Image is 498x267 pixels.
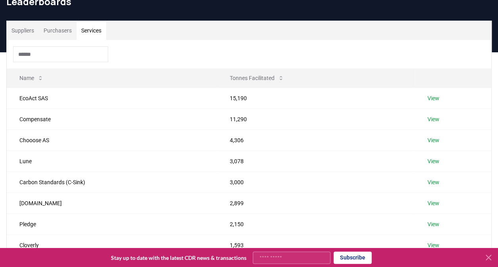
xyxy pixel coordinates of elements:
td: EcoAct SAS [7,88,217,109]
td: 4,306 [217,130,415,151]
a: View [427,199,439,207]
td: Chooose AS [7,130,217,151]
td: Compensate [7,109,217,130]
td: 3,078 [217,151,415,172]
td: [DOMAIN_NAME] [7,193,217,214]
a: View [427,115,439,123]
td: 11,290 [217,109,415,130]
td: 15,190 [217,88,415,109]
td: Lune [7,151,217,172]
button: Services [76,21,106,40]
button: Tonnes Facilitated [223,70,290,86]
button: Name [13,70,50,86]
td: Carbon Standards (C-Sink) [7,172,217,193]
td: 3,000 [217,172,415,193]
a: View [427,178,439,186]
td: 2,899 [217,193,415,214]
button: Suppliers [7,21,39,40]
a: View [427,94,439,102]
td: 2,150 [217,214,415,235]
td: Pledge [7,214,217,235]
a: View [427,220,439,228]
a: View [427,136,439,144]
a: View [427,241,439,249]
button: Purchasers [39,21,76,40]
td: 1,593 [217,235,415,256]
a: View [427,157,439,165]
td: Cloverly [7,235,217,256]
